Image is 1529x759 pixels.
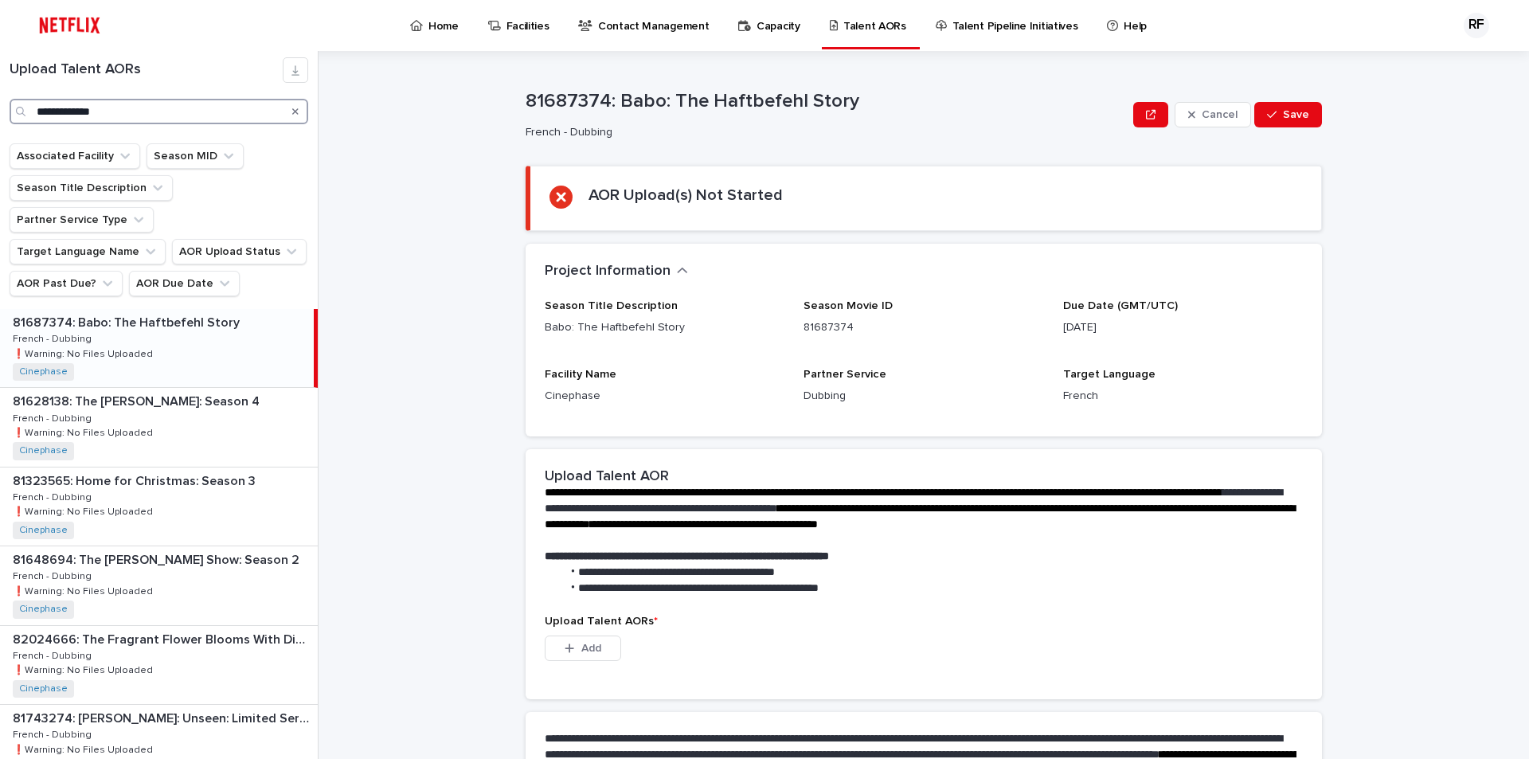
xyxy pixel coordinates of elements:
[13,391,263,409] p: 81628138: The [PERSON_NAME]: Season 4
[13,312,243,331] p: 81687374: Babo: The Haftbefehl Story
[19,683,68,694] a: Cinephase
[19,604,68,615] a: Cinephase
[526,90,1127,113] p: 81687374: Babo: The Haftbefehl Story
[1202,109,1238,120] span: Cancel
[545,319,784,336] p: Babo: The Haftbefehl Story
[526,126,1120,139] p: French - Dubbing
[13,568,95,582] p: French - Dubbing
[1175,102,1251,127] button: Cancel
[13,741,156,756] p: ❗️Warning: No Files Uploaded
[13,410,95,424] p: French - Dubbing
[1254,102,1322,127] button: Save
[545,388,784,405] p: Cinephase
[804,300,893,311] span: Season Movie ID
[13,346,156,360] p: ❗️Warning: No Files Uploaded
[10,207,154,233] button: Partner Service Type
[545,300,678,311] span: Season Title Description
[545,369,616,380] span: Facility Name
[147,143,244,169] button: Season MID
[1063,300,1178,311] span: Due Date (GMT/UTC)
[32,10,108,41] img: ifQbXi3ZQGMSEF7WDB7W
[10,61,283,79] h1: Upload Talent AORs
[13,629,315,647] p: 82024666: The Fragrant Flower Blooms With Dignity: Season 1
[19,366,68,378] a: Cinephase
[10,271,123,296] button: AOR Past Due?
[13,647,95,662] p: French - Dubbing
[13,331,95,345] p: French - Dubbing
[10,175,173,201] button: Season Title Description
[804,319,1043,336] p: 81687374
[10,143,140,169] button: Associated Facility
[129,271,240,296] button: AOR Due Date
[545,616,658,627] span: Upload Talent AORs
[13,503,156,518] p: ❗️Warning: No Files Uploaded
[1063,319,1303,336] p: [DATE]
[13,726,95,741] p: French - Dubbing
[545,263,688,280] button: Project Information
[589,186,783,205] h2: AOR Upload(s) Not Started
[545,468,669,486] h2: Upload Talent AOR
[545,636,621,661] button: Add
[13,708,315,726] p: 81743274: [PERSON_NAME]: Unseen: Limited Series
[13,489,95,503] p: French - Dubbing
[581,643,601,654] span: Add
[1283,109,1309,120] span: Save
[13,471,259,489] p: 81323565: Home for Christmas: Season 3
[1063,388,1303,405] p: French
[13,424,156,439] p: ❗️Warning: No Files Uploaded
[19,445,68,456] a: Cinephase
[545,263,671,280] h2: Project Information
[13,662,156,676] p: ❗️Warning: No Files Uploaded
[10,99,308,124] input: Search
[804,369,886,380] span: Partner Service
[1063,369,1156,380] span: Target Language
[13,550,303,568] p: 81648694: The [PERSON_NAME] Show: Season 2
[13,583,156,597] p: ❗️Warning: No Files Uploaded
[804,388,1043,405] p: Dubbing
[10,239,166,264] button: Target Language Name
[1464,13,1489,38] div: RF
[19,525,68,536] a: Cinephase
[172,239,307,264] button: AOR Upload Status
